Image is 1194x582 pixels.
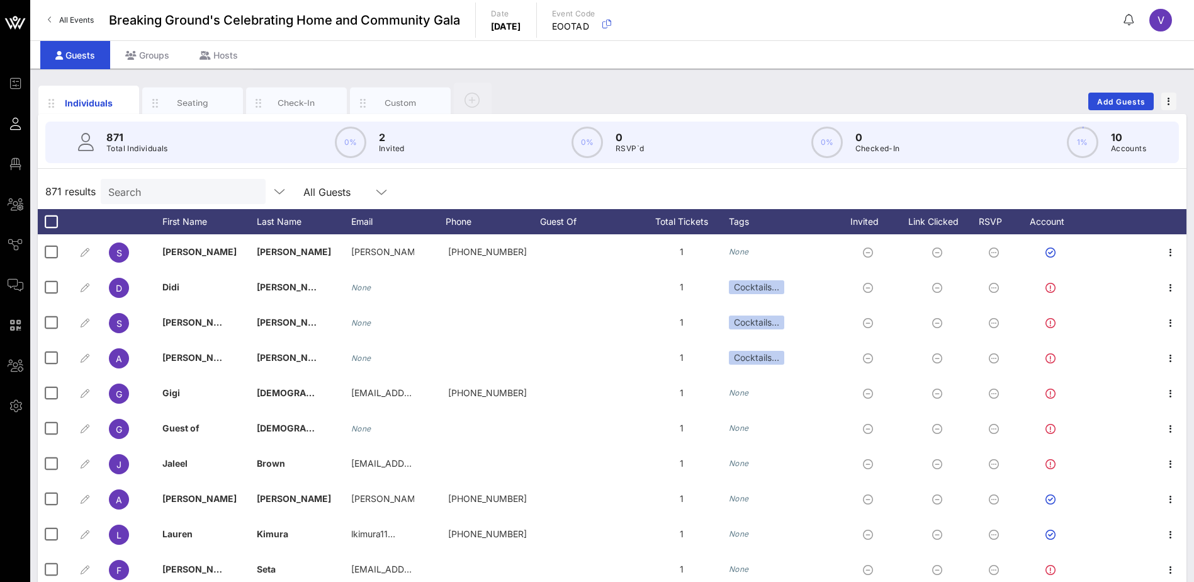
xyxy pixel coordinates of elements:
[40,41,110,69] div: Guests
[351,283,371,292] i: None
[257,317,331,328] span: [PERSON_NAME]
[351,458,503,469] span: [EMAIL_ADDRESS][DOMAIN_NAME]
[836,209,905,234] div: Invited
[162,209,257,234] div: First Name
[855,142,900,155] p: Checked-In
[540,209,634,234] div: Guest Of
[269,97,325,109] div: Check-In
[446,209,540,234] div: Phone
[855,130,900,145] p: 0
[634,305,729,340] div: 1
[729,247,749,256] i: None
[45,184,96,199] span: 871 results
[491,20,521,33] p: [DATE]
[116,389,122,399] span: G
[351,318,371,328] i: None
[257,282,331,292] span: [PERSON_NAME]
[40,10,101,30] a: All Events
[448,387,527,398] span: +12013609373
[296,179,397,204] div: All Guests
[634,270,729,305] div: 1
[162,387,180,398] span: Gigi
[448,246,527,257] span: +16462084857
[729,494,749,503] i: None
[257,209,351,234] div: Last Name
[634,340,729,375] div: 1
[184,41,253,69] div: Hosts
[257,564,276,574] span: Seta
[379,142,405,155] p: Invited
[162,282,179,292] span: Didi
[379,130,405,145] p: 2
[729,529,749,539] i: None
[634,234,729,270] div: 1
[634,516,729,552] div: 1
[1018,209,1088,234] div: Account
[1096,97,1146,106] span: Add Guests
[729,351,784,365] div: Cocktails…
[729,564,749,574] i: None
[257,493,331,504] span: [PERSON_NAME]
[351,564,503,574] span: [EMAIL_ADDRESS][DOMAIN_NAME]
[162,423,200,433] span: Guest of
[110,41,184,69] div: Groups
[257,528,288,539] span: Kimura
[162,564,237,574] span: [PERSON_NAME]
[634,375,729,411] div: 1
[729,423,749,433] i: None
[351,234,414,270] p: [PERSON_NAME].[PERSON_NAME]…
[162,352,237,363] span: [PERSON_NAME]
[257,352,331,363] span: [PERSON_NAME]
[109,11,460,30] span: Breaking Ground's Celebrating Home and Community Gala
[116,353,122,364] span: A
[729,316,784,329] div: Cocktails…
[162,528,193,539] span: Lauren
[351,387,503,398] span: [EMAIL_ADDRESS][DOMAIN_NAME]
[905,209,974,234] div: Link Clicked
[162,317,237,328] span: [PERSON_NAME]
[552,8,595,20] p: Event Code
[106,142,168,155] p: Total Individuals
[634,481,729,516] div: 1
[116,565,121,576] span: F
[257,458,285,469] span: Brown
[491,8,521,20] p: Date
[59,15,94,25] span: All Events
[257,387,356,398] span: [DEMOGRAPHIC_DATA]
[616,130,644,145] p: 0
[162,493,237,504] span: [PERSON_NAME]
[351,209,446,234] div: Email
[116,494,122,505] span: A
[634,446,729,481] div: 1
[729,209,836,234] div: Tags
[116,424,122,435] span: G
[162,246,237,257] span: [PERSON_NAME]
[116,283,122,294] span: D
[116,248,122,258] span: S
[1149,9,1172,31] div: V
[351,516,395,552] p: lkimura11…
[634,411,729,446] div: 1
[165,97,221,109] div: Seating
[162,458,188,469] span: Jaleel
[974,209,1018,234] div: RSVP
[373,97,429,109] div: Custom
[257,246,331,257] span: [PERSON_NAME]
[448,493,527,504] span: +12016930310
[448,528,527,539] span: +18184341416
[116,318,122,329] span: S
[634,209,729,234] div: Total Tickets
[351,481,414,516] p: [PERSON_NAME].[PERSON_NAME]…
[116,530,121,540] span: L
[729,280,784,294] div: Cocktails…
[351,424,371,433] i: None
[106,130,168,145] p: 871
[616,142,644,155] p: RSVP`d
[116,459,121,470] span: J
[552,20,595,33] p: EOOTAD
[303,186,351,198] div: All Guests
[729,388,749,397] i: None
[1088,93,1154,110] button: Add Guests
[351,353,371,363] i: None
[729,459,749,468] i: None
